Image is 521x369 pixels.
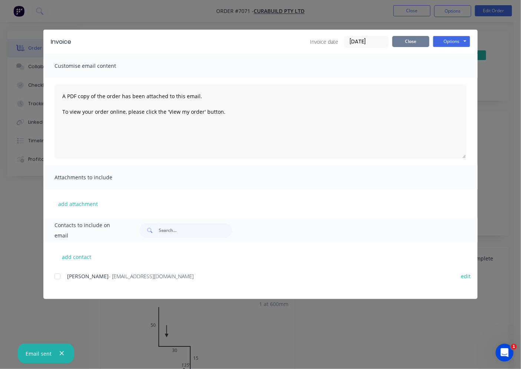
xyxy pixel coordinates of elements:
div: Email sent [26,350,52,358]
div: Invoice [51,37,71,46]
span: [PERSON_NAME] [67,273,109,280]
iframe: Intercom live chat [496,344,514,362]
span: Attachments to include [55,172,136,183]
span: Contacts to include on email [55,220,121,241]
button: Close [392,36,429,47]
span: 1 [511,344,517,350]
button: Options [433,36,470,47]
button: edit [457,271,475,281]
input: Search... [159,223,232,238]
span: - [EMAIL_ADDRESS][DOMAIN_NAME] [109,273,194,280]
span: Customise email content [55,61,136,71]
span: Invoice date [310,38,338,46]
button: add contact [55,251,99,262]
button: add attachment [55,198,102,209]
textarea: A PDF copy of the order has been attached to this email. To view your order online, please click ... [55,84,466,159]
